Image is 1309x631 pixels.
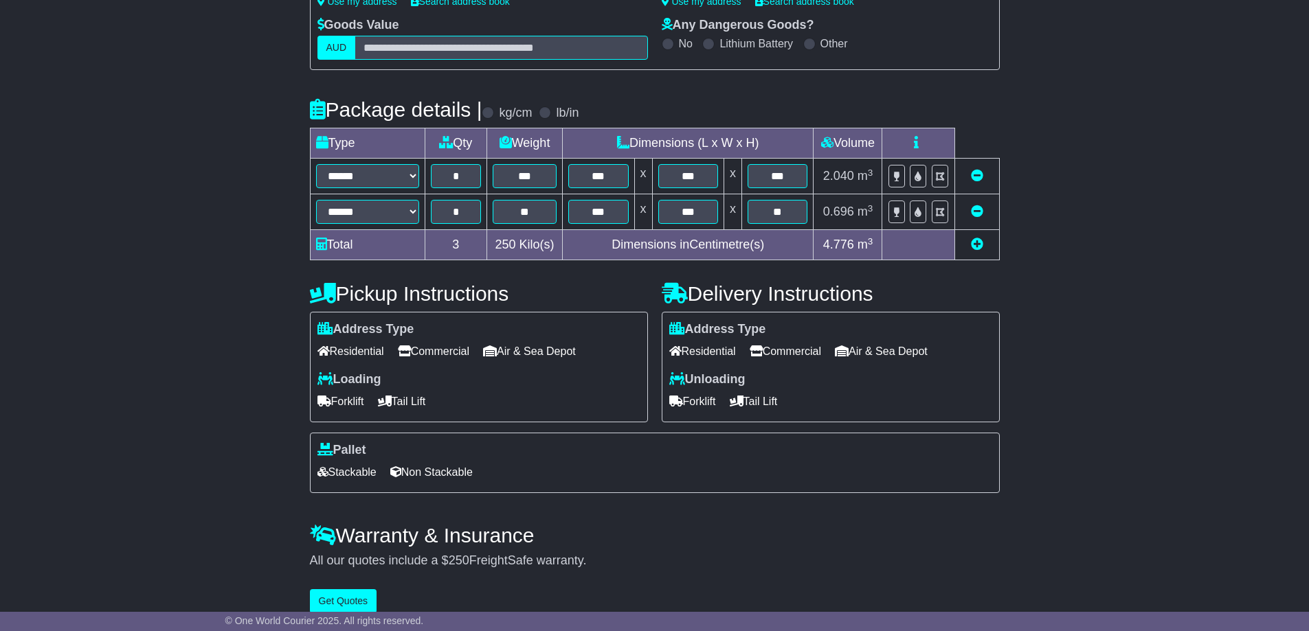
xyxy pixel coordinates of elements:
div: All our quotes include a $ FreightSafe warranty. [310,553,1000,569]
sup: 3 [868,168,873,178]
span: Residential [317,341,384,362]
label: Unloading [669,372,746,387]
span: Air & Sea Depot [835,341,928,362]
td: Total [310,230,425,260]
h4: Package details | [310,98,482,121]
label: Loading [317,372,381,387]
span: Residential [669,341,736,362]
span: Forklift [317,391,364,412]
label: kg/cm [499,106,532,121]
label: Pallet [317,443,366,458]
td: Kilo(s) [487,230,563,260]
td: x [634,194,652,230]
span: Commercial [398,341,469,362]
sup: 3 [868,203,873,214]
sup: 3 [868,236,873,246]
td: x [724,159,741,194]
span: Air & Sea Depot [483,341,576,362]
label: Lithium Battery [719,37,793,50]
span: Commercial [750,341,821,362]
button: Get Quotes [310,589,377,613]
span: 0.696 [823,205,854,218]
label: lb/in [556,106,579,121]
label: Address Type [669,322,766,337]
label: Any Dangerous Goods? [662,18,814,33]
td: x [634,159,652,194]
span: Non Stackable [390,461,473,483]
label: Other [820,37,848,50]
label: No [679,37,693,50]
td: Type [310,128,425,159]
span: Tail Lift [378,391,426,412]
td: Volume [814,128,882,159]
span: Stackable [317,461,377,483]
label: Address Type [317,322,414,337]
span: m [858,205,873,218]
td: Dimensions (L x W x H) [563,128,814,159]
span: 250 [449,553,469,567]
a: Remove this item [971,169,983,183]
td: Weight [487,128,563,159]
span: m [858,169,873,183]
td: Qty [425,128,487,159]
a: Add new item [971,238,983,251]
span: 4.776 [823,238,854,251]
label: Goods Value [317,18,399,33]
h4: Warranty & Insurance [310,524,1000,547]
span: 2.040 [823,169,854,183]
a: Remove this item [971,205,983,218]
span: © One World Courier 2025. All rights reserved. [225,615,424,626]
label: AUD [317,36,356,60]
h4: Pickup Instructions [310,282,648,305]
td: 3 [425,230,487,260]
span: m [858,238,873,251]
span: Forklift [669,391,716,412]
h4: Delivery Instructions [662,282,1000,305]
td: Dimensions in Centimetre(s) [563,230,814,260]
td: x [724,194,741,230]
span: Tail Lift [730,391,778,412]
span: 250 [495,238,516,251]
